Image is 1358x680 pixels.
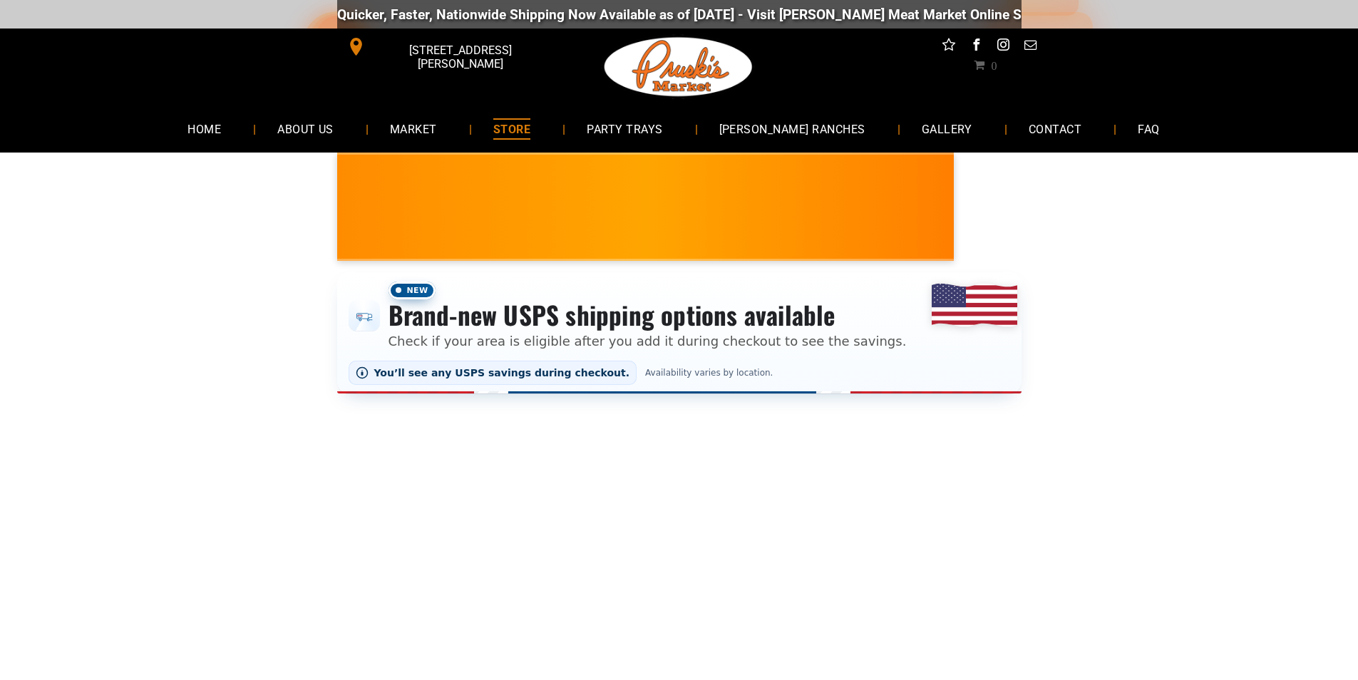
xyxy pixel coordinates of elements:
img: Pruski-s+Market+HQ+Logo2-1920w.png [602,29,756,105]
a: HOME [166,110,242,148]
a: STORE [472,110,552,148]
a: CONTACT [1007,110,1103,148]
div: Quicker, Faster, Nationwide Shipping Now Available as of [DATE] - Visit [PERSON_NAME] Meat Market... [337,6,1200,23]
span: [STREET_ADDRESS][PERSON_NAME] [368,36,552,78]
p: Check if your area is eligible after you add it during checkout to see the savings. [389,331,907,351]
span: You’ll see any USPS savings during checkout. [374,367,630,378]
a: PARTY TRAYS [565,110,684,148]
a: FAQ [1116,110,1180,148]
h3: Brand-new USPS shipping options available [389,299,907,331]
a: Social network [940,36,958,58]
a: email [1021,36,1039,58]
div: Shipping options announcement [337,272,1022,393]
span: 0 [991,59,997,71]
a: GALLERY [900,110,994,148]
span: New [389,282,436,299]
a: ABOUT US [256,110,355,148]
a: instagram [994,36,1012,58]
a: MARKET [369,110,458,148]
a: [STREET_ADDRESS][PERSON_NAME] [337,36,555,58]
a: [PERSON_NAME] RANCHES [698,110,887,148]
a: facebook [967,36,985,58]
span: Availability varies by location. [642,368,776,378]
